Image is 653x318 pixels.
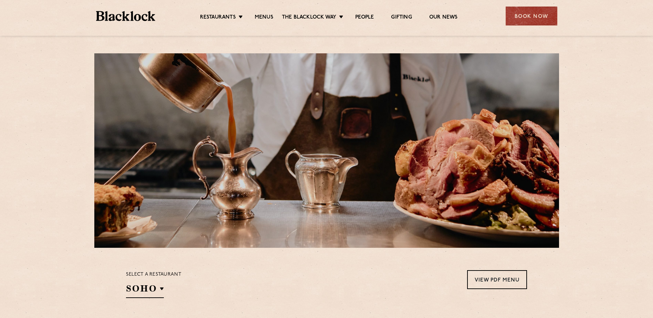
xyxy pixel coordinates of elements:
[255,14,273,22] a: Menus
[200,14,236,22] a: Restaurants
[126,283,164,298] h2: SOHO
[467,270,527,289] a: View PDF Menu
[96,11,156,21] img: BL_Textured_Logo-footer-cropped.svg
[391,14,412,22] a: Gifting
[506,7,557,25] div: Book Now
[282,14,336,22] a: The Blacklock Way
[429,14,458,22] a: Our News
[355,14,374,22] a: People
[126,270,181,279] p: Select a restaurant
